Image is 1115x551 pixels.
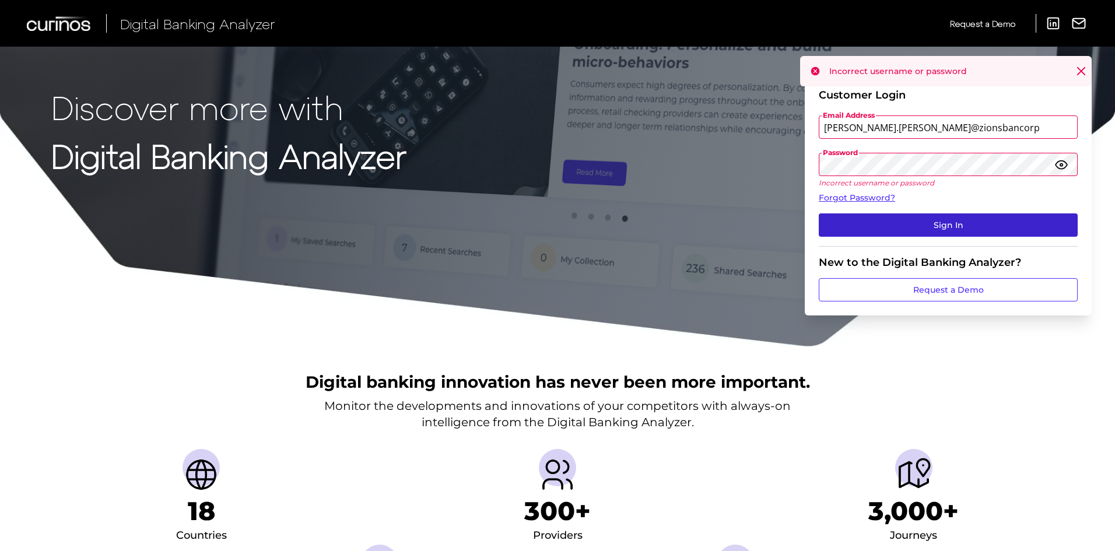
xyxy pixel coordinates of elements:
span: Password [822,148,859,157]
img: Countries [183,456,220,493]
div: Customer Login [819,89,1078,101]
div: Countries [176,527,227,545]
span: Email Address [822,111,876,120]
a: Forgot Password? [819,192,1078,204]
button: Sign In [819,213,1078,237]
h1: 18 [188,496,215,527]
img: Journeys [895,456,932,493]
h1: 3,000+ [868,496,959,527]
div: New to the Digital Banking Analyzer? [819,256,1078,269]
a: Request a Demo [819,278,1078,301]
img: Providers [539,456,576,493]
p: Monitor the developments and innovations of your competitors with always-on intelligence from the... [324,398,791,430]
strong: Digital Banking Analyzer [51,136,406,175]
span: Request a Demo [950,19,1015,29]
span: Digital Banking Analyzer [120,15,275,32]
a: Request a Demo [950,14,1015,33]
h1: 300+ [524,496,591,527]
h2: Digital banking innovation has never been more important. [306,371,810,393]
div: Journeys [890,527,937,545]
p: Discover more with [51,89,406,125]
img: Curinos [27,16,92,31]
p: Incorrect username or password [819,178,1078,187]
div: Providers [533,527,583,545]
div: Incorrect username or password [800,56,1092,86]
